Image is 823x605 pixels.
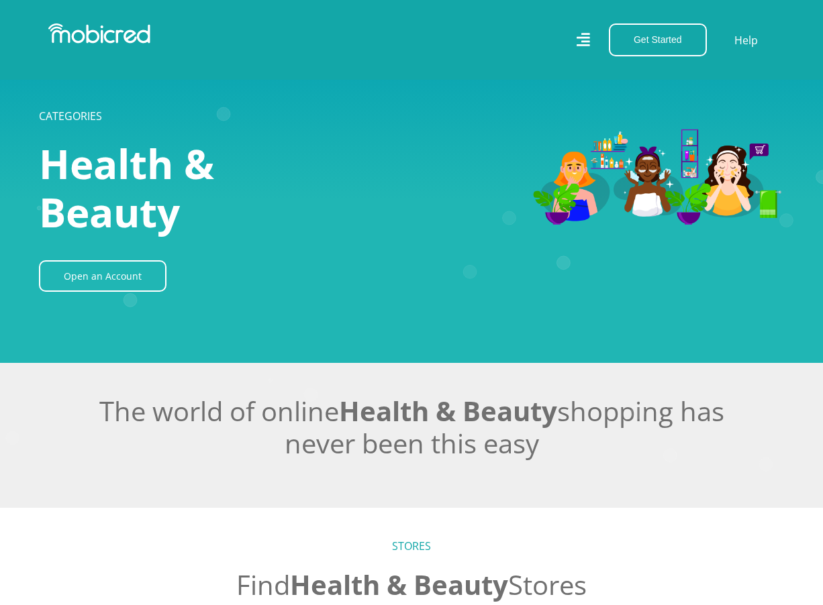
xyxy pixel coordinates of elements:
[290,566,508,603] span: Health & Beauty
[39,109,102,123] a: CATEGORIES
[48,23,150,44] img: Mobicred
[39,540,784,553] h5: STORES
[39,569,784,601] h2: Find Stores
[39,136,214,239] span: Health & Beauty
[358,62,784,301] img: Health & Beauty
[609,23,707,56] button: Get Started
[39,260,166,292] a: Open an Account
[734,32,759,49] a: Help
